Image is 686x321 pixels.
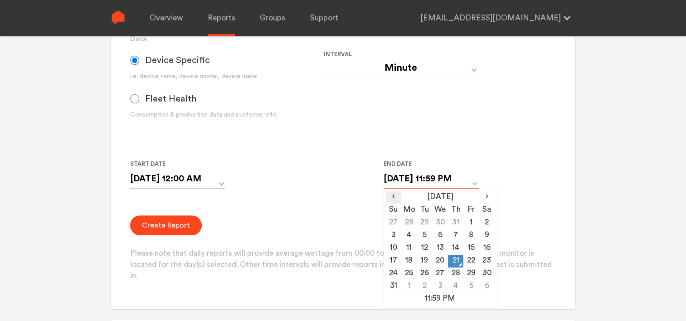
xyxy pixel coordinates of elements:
[479,204,494,217] th: Sa
[417,267,432,280] td: 26
[386,191,401,202] span: ‹
[130,56,139,65] input: Device Specific
[130,94,139,103] input: Fleet Health
[130,159,218,170] label: Start Date
[463,280,479,293] td: 5
[463,267,479,280] td: 29
[386,204,401,217] th: Su
[448,242,463,255] td: 14
[130,215,202,235] button: Create Report
[130,72,324,81] div: i.e. device name, device model, device make
[386,255,401,267] td: 17
[111,10,125,24] img: Sense Logo
[386,280,401,293] td: 31
[479,242,494,255] td: 16
[145,55,210,66] span: Device Specific
[463,229,479,242] td: 8
[130,110,324,120] div: Consumption & production data and customer info
[130,34,556,44] h3: Data
[463,242,479,255] td: 15
[401,280,417,293] td: 1
[401,229,417,242] td: 4
[479,217,494,229] td: 2
[432,204,448,217] th: We
[324,49,510,60] label: Interval
[448,267,463,280] td: 28
[417,280,432,293] td: 2
[432,242,448,255] td: 13
[448,217,463,229] td: 31
[417,242,432,255] td: 12
[479,229,494,242] td: 9
[417,229,432,242] td: 5
[401,191,479,204] th: [DATE]
[432,229,448,242] td: 6
[417,217,432,229] td: 29
[463,255,479,267] td: 22
[130,248,556,282] p: Please note that daily reports will provide average wattage from 00:00 to 23:59 in the time zone ...
[384,159,472,170] label: End Date
[401,242,417,255] td: 11
[463,217,479,229] td: 1
[432,267,448,280] td: 27
[448,255,463,267] td: 21
[463,204,479,217] th: Fr
[145,93,196,104] span: Fleet Health
[386,267,401,280] td: 24
[479,280,494,293] td: 6
[432,255,448,267] td: 20
[401,204,417,217] th: Mo
[386,293,495,306] td: 11:59 PM
[432,217,448,229] td: 30
[479,255,494,267] td: 23
[401,217,417,229] td: 28
[448,229,463,242] td: 7
[448,280,463,293] td: 4
[386,217,401,229] td: 27
[432,280,448,293] td: 3
[448,204,463,217] th: Th
[417,255,432,267] td: 19
[401,255,417,267] td: 18
[401,267,417,280] td: 25
[417,204,432,217] th: Tu
[479,267,494,280] td: 30
[386,229,401,242] td: 3
[386,242,401,255] td: 10
[479,191,494,202] span: ›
